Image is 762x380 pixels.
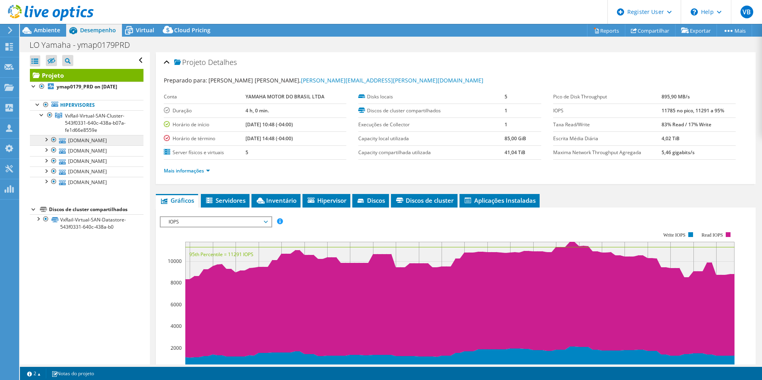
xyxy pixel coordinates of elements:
label: IOPS [553,107,662,115]
a: 2 [22,368,46,378]
label: Preparado para: [164,76,207,84]
span: VxRail-Virtual-SAN-Cluster-543f0331-640c-438a-b07a-fe1d66e8559e [65,112,126,133]
a: VxRail-Virtual-SAN-Datastore-543f0331-640c-438a-b0 [30,214,143,232]
span: Ambiente [34,26,60,34]
b: 5 [245,149,248,156]
label: Conta [164,93,246,101]
label: Capacity compartilhada utilizada [358,149,505,157]
a: Notas do projeto [46,368,100,378]
span: Servidores [205,196,245,204]
label: Escrita Média Diária [553,135,662,143]
span: Detalhes [208,57,237,67]
a: Mais [717,24,752,37]
label: Horário de início [164,121,246,129]
a: [DOMAIN_NAME] [30,177,143,187]
label: Discos de cluster compartilhados [358,107,505,115]
a: [PERSON_NAME][EMAIL_ADDRESS][PERSON_NAME][DOMAIN_NAME] [301,76,483,84]
b: YAMAHA MOTOR DO BRASIL LTDA [245,93,324,100]
label: Execuções de Collector [358,121,505,129]
b: 5,46 gigabits/s [662,149,695,156]
b: 5 [505,93,507,100]
a: Exportar [675,24,717,37]
label: Maxima Network Throughput Agregada [553,149,662,157]
div: Discos de cluster compartilhados [49,205,143,214]
b: 85,00 GiB [505,135,526,142]
a: VxRail-Virtual-SAN-Cluster-543f0331-640c-438a-b07a-fe1d66e8559e [30,110,143,135]
b: 83% Read / 17% Write [662,121,711,128]
a: [DOMAIN_NAME] [30,166,143,177]
span: Cloud Pricing [174,26,210,34]
b: 4 h, 0 min. [245,107,269,114]
b: [DATE] 10:48 (-04:00) [245,121,293,128]
text: Write IOPS [663,232,685,238]
a: [DOMAIN_NAME] [30,135,143,145]
span: Projeto [174,59,206,67]
text: 2000 [171,345,182,351]
a: Mais informações [164,167,210,174]
span: [PERSON_NAME] [PERSON_NAME], [208,76,483,84]
a: Reports [587,24,625,37]
b: [DATE] 14:48 (-04:00) [245,135,293,142]
h1: LO Yamaha - ymap0179PRD [26,41,142,49]
text: 8000 [171,279,182,286]
span: Hipervisor [306,196,346,204]
span: Discos [356,196,385,204]
b: ymap0179_PRD on [DATE] [57,83,117,90]
a: Hipervisores [30,100,143,110]
span: Inventário [255,196,297,204]
span: Virtual [136,26,154,34]
a: [DOMAIN_NAME] [30,156,143,166]
label: Horário de término [164,135,246,143]
text: 6000 [171,301,182,308]
text: 4000 [171,323,182,329]
span: Desempenho [80,26,116,34]
label: Pico de Disk Throughput [553,93,662,101]
svg: \n [691,8,698,16]
span: Aplicações Instaladas [463,196,536,204]
span: VB [740,6,753,18]
label: Server físicos e virtuais [164,149,246,157]
b: 4,02 TiB [662,135,680,142]
b: 41,04 TiB [505,149,525,156]
b: 11785 no pico, 11291 a 95% [662,107,724,114]
label: Disks locais [358,93,505,101]
label: Capacity local utilizada [358,135,505,143]
b: 1 [505,107,507,114]
span: Discos de cluster [395,196,454,204]
text: 95th Percentile = 11291 IOPS [189,251,253,258]
label: Duração [164,107,246,115]
a: ymap0179_PRD on [DATE] [30,82,143,92]
span: IOPS [165,217,267,227]
a: Projeto [30,69,143,82]
a: [DOMAIN_NAME] [30,145,143,156]
b: 1 [505,121,507,128]
b: 895,90 MB/s [662,93,690,100]
span: Gráficos [160,196,194,204]
label: Taxa Read/Write [553,121,662,129]
text: 10000 [168,258,182,264]
text: Read IOPS [701,232,723,238]
a: Compartilhar [625,24,676,37]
